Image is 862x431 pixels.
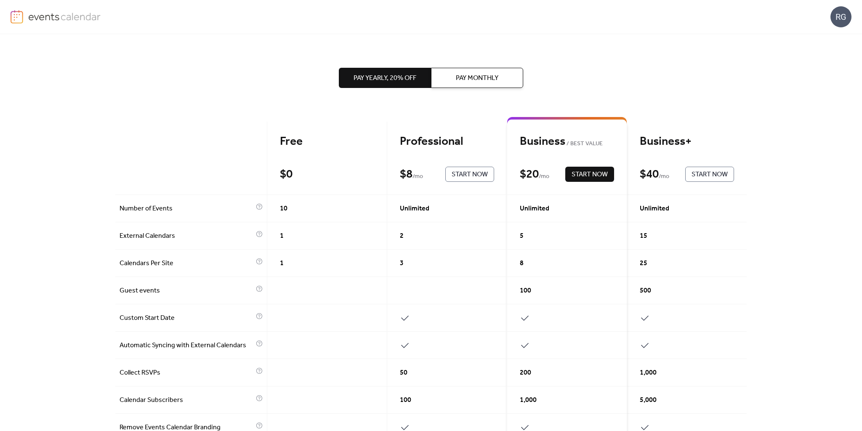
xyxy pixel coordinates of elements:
div: Professional [400,134,494,149]
span: 3 [400,258,404,269]
span: Unlimited [520,204,549,214]
img: logo-type [28,10,101,23]
span: Calendars Per Site [120,258,254,269]
button: Pay Monthly [431,68,523,88]
div: $ 8 [400,167,412,182]
span: 15 [640,231,647,241]
span: 100 [520,286,531,296]
div: Business [520,134,614,149]
span: Start Now [572,170,608,180]
span: 5 [520,231,524,241]
span: Collect RSVPs [120,368,254,378]
span: Unlimited [640,204,669,214]
div: RG [830,6,851,27]
span: 25 [640,258,647,269]
span: 5,000 [640,395,657,405]
div: $ 20 [520,167,539,182]
span: Start Now [692,170,728,180]
button: Start Now [565,167,614,182]
span: 50 [400,368,407,378]
span: 1 [280,231,284,241]
span: Custom Start Date [120,313,254,323]
span: 500 [640,286,651,296]
span: 100 [400,395,411,405]
span: 1 [280,258,284,269]
span: 10 [280,204,287,214]
span: Number of Events [120,204,254,214]
span: / mo [659,172,669,182]
span: 8 [520,258,524,269]
span: Pay Yearly, 20% off [354,73,416,83]
span: Unlimited [400,204,429,214]
span: 200 [520,368,531,378]
span: / mo [539,172,549,182]
div: $ 40 [640,167,659,182]
span: Pay Monthly [456,73,498,83]
div: Free [280,134,374,149]
button: Pay Yearly, 20% off [339,68,431,88]
div: $ 0 [280,167,293,182]
span: Start Now [452,170,488,180]
span: Calendar Subscribers [120,395,254,405]
button: Start Now [685,167,734,182]
span: BEST VALUE [565,139,603,149]
div: Business+ [640,134,734,149]
img: logo [11,10,23,24]
span: Automatic Syncing with External Calendars [120,341,254,351]
span: External Calendars [120,231,254,241]
span: 1,000 [640,368,657,378]
span: 2 [400,231,404,241]
button: Start Now [445,167,494,182]
span: / mo [412,172,423,182]
span: Guest events [120,286,254,296]
span: 1,000 [520,395,537,405]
